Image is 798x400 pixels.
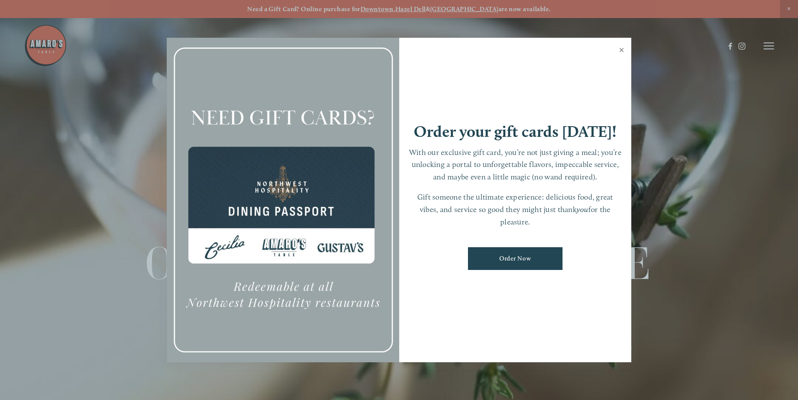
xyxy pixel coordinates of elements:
[408,146,623,183] p: With our exclusive gift card, you’re not just giving a meal; you’re unlocking a portal to unforge...
[468,247,563,270] a: Order Now
[414,124,617,139] h1: Order your gift cards [DATE]!
[408,191,623,228] p: Gift someone the ultimate experience: delicious food, great vibes, and service so good they might...
[577,205,588,214] em: you
[613,39,630,63] a: Close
